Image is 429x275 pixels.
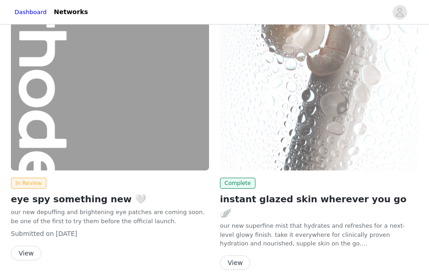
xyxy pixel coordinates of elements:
[11,178,46,189] span: In Review
[11,22,209,170] img: rhode skin
[220,178,255,189] span: Complete
[220,260,250,266] a: View
[56,230,77,237] span: [DATE]
[11,208,209,225] p: our new depuffing and brightening eye patches are coming soon. be one of the first to try them be...
[11,250,41,257] a: View
[395,5,404,20] div: avatar
[11,246,41,260] button: View
[15,8,47,17] a: Dashboard
[220,192,418,220] h2: instant glazed skin wherever you go 🪽
[220,255,250,270] button: View
[220,221,418,248] p: our new superfine mist that hydrates and refreshes for a next-level glowy finish. take it everywh...
[49,2,94,22] a: Networks
[220,22,418,170] img: rhode skin
[11,230,54,237] span: Submitted on
[11,192,209,206] h2: eye spy something new 🤍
